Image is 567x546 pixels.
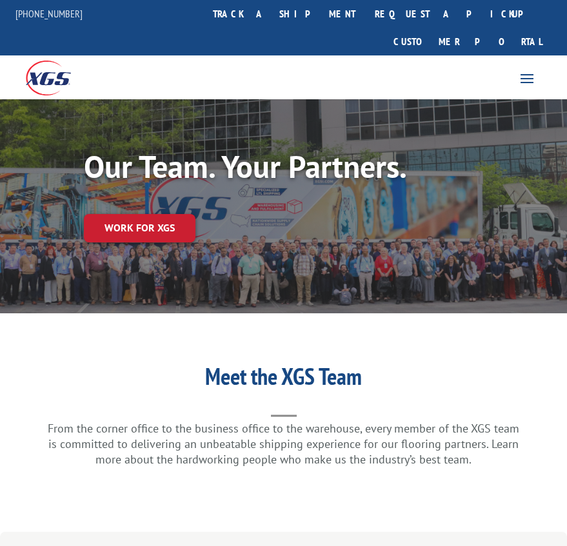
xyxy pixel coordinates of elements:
h1: Meet the XGS Team [26,365,542,395]
h1: Our Team. Your Partners. [84,151,471,188]
p: From the corner office to the business office to the warehouse, every member of the XGS team is c... [26,421,542,467]
a: [PHONE_NUMBER] [15,7,83,20]
a: Work for XGS [84,214,195,242]
a: Customer Portal [384,28,552,55]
